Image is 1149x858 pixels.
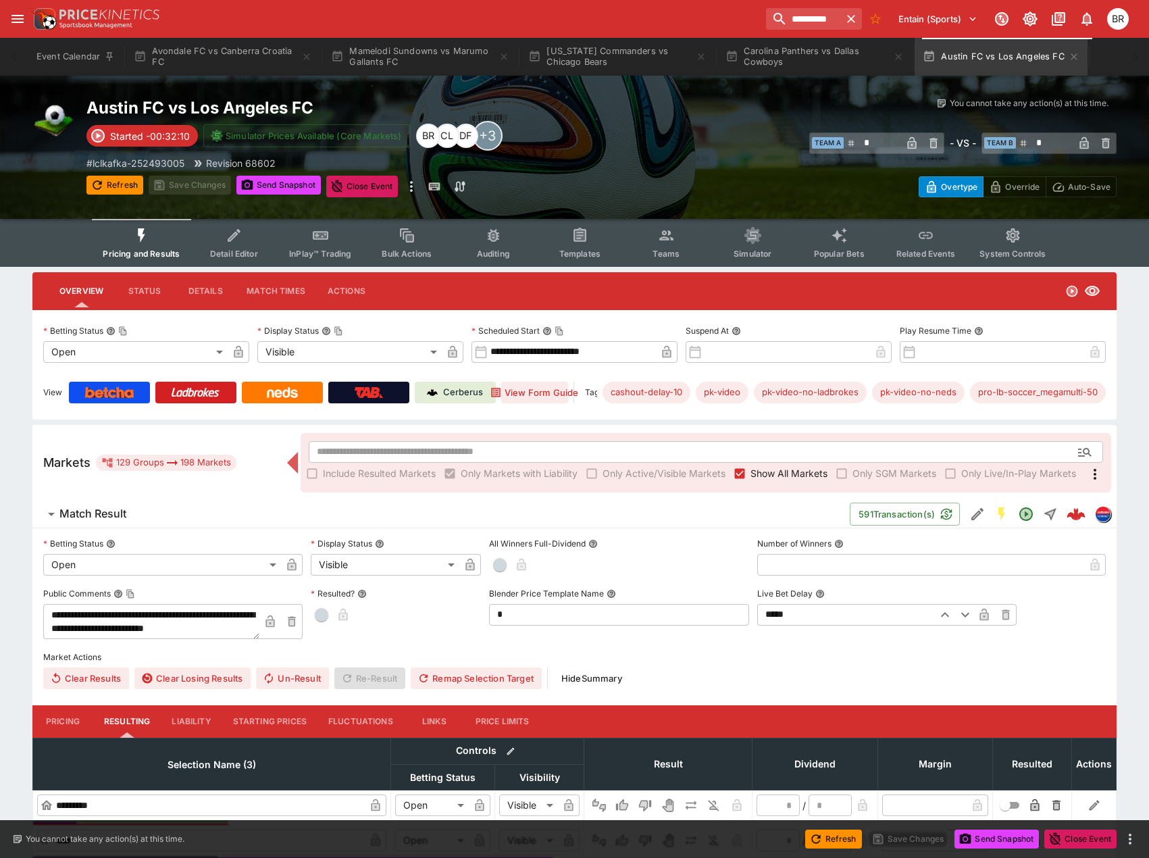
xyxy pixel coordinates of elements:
button: Suspend At [732,326,741,336]
input: search [766,8,840,30]
button: Copy To Clipboard [334,326,343,336]
button: Refresh [805,830,862,849]
div: Visible [311,554,459,576]
img: soccer.png [32,97,76,141]
button: Display StatusCopy To Clipboard [322,326,331,336]
span: Visibility [505,769,575,786]
p: Display Status [311,538,372,549]
button: Win [611,794,633,816]
img: PriceKinetics Logo [30,5,57,32]
button: View Form Guide [501,382,569,403]
button: Clear Results [43,667,129,689]
div: adb03701-4685-404e-b629-aa2d7c5e66e3 [1067,505,1086,524]
img: Betcha [85,387,134,398]
button: Open [1014,502,1038,526]
button: Copy To Clipboard [555,326,564,336]
button: Documentation [1046,7,1071,31]
button: Straight [1038,502,1063,526]
button: Display Status [375,539,384,549]
p: Overtype [941,180,977,194]
p: Started -00:32:10 [110,129,190,143]
div: / [802,799,806,813]
button: Send Snapshot [236,176,321,195]
span: pk-video-no-neds [872,386,965,399]
p: Copy To Clipboard [86,156,184,170]
span: Auditing [477,249,510,259]
button: Betting Status [106,539,116,549]
p: Resulted? [311,588,355,599]
button: Remap Selection Target [411,667,542,689]
button: Overview [49,275,114,307]
button: All Winners Full-Dividend [588,539,598,549]
button: Liability [161,705,222,738]
div: Start From [919,176,1117,197]
button: more [403,176,419,197]
span: Only Markets with Liability [461,466,578,480]
span: Betting Status [395,769,490,786]
button: Not Set [588,794,610,816]
button: Auto-Save [1046,176,1117,197]
img: logo-cerberus--red.svg [1067,505,1086,524]
p: Blender Price Template Name [489,588,604,599]
button: 591Transaction(s) [850,503,960,526]
p: Suspend At [686,325,729,336]
div: Open [43,554,281,576]
button: Simulator Prices Available (Core Markets) [203,124,411,147]
div: Ben Raymond [1107,8,1129,30]
p: Live Bet Delay [757,588,813,599]
img: TabNZ [355,387,383,398]
span: Selection Name (3) [153,757,271,773]
th: Controls [391,738,584,764]
span: Only Live/In-Play Markets [961,466,1076,480]
h6: - VS - [950,136,976,150]
span: Team B [984,137,1016,149]
span: Show All Markets [750,466,827,480]
div: 129 Groups 198 Markets [101,455,231,471]
div: Betting Target: cerberus [754,382,867,403]
span: InPlay™ Trading [289,249,351,259]
div: David Foster [454,124,478,148]
span: Simulator [734,249,771,259]
svg: More [1087,466,1103,482]
div: Betting Target: cerberus [603,382,690,403]
button: Starting Prices [222,705,317,738]
button: Number of Winners [834,539,844,549]
button: Bulk edit [502,742,519,760]
button: No Bookmarks [865,8,886,30]
label: View on : [43,382,63,403]
div: Open [395,794,469,816]
button: Clear Losing Results [134,667,251,689]
button: Toggle light/dark mode [1018,7,1042,31]
button: Pricing [32,705,93,738]
button: Mamelodi Sundowns vs Marumo Gallants FC [323,38,517,76]
button: more [1122,831,1138,847]
span: pk-video [696,386,748,399]
button: open drawer [5,7,30,31]
button: Public CommentsCopy To Clipboard [113,589,123,599]
button: Match Times [236,275,316,307]
button: Price Limits [465,705,540,738]
div: Betting Target: cerberus [696,382,748,403]
button: Actions [316,275,377,307]
button: Live Bet Delay [815,589,825,599]
span: Templates [559,249,601,259]
p: Display Status [257,325,319,336]
button: HideSummary [553,667,630,689]
span: Pricing and Results [103,249,180,259]
button: Copy To Clipboard [118,326,128,336]
button: Overtype [919,176,984,197]
span: cashout-delay-10 [603,386,690,399]
p: Revision 68602 [206,156,276,170]
span: Only Active/Visible Markets [603,466,725,480]
div: Visible [499,794,558,816]
span: Team A [812,137,844,149]
button: Betting StatusCopy To Clipboard [106,326,116,336]
button: [US_STATE] Commanders vs Chicago Bears [520,38,715,76]
button: Push [680,794,702,816]
img: PriceKinetics [59,9,159,20]
button: Void [657,794,679,816]
svg: Visible [1084,283,1100,299]
button: Eliminated In Play [703,794,725,816]
span: Include Resulted Markets [323,466,436,480]
label: Tags: [585,382,597,403]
